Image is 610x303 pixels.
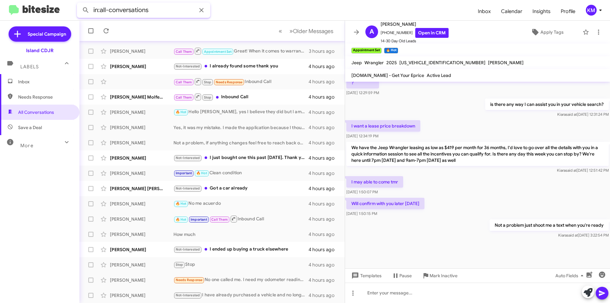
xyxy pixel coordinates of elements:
[110,277,173,283] div: [PERSON_NAME]
[346,120,420,132] p: I want a lease price breakdown
[176,110,186,114] span: 🔥 Hot
[346,211,377,216] span: [DATE] 1:50:15 PM
[173,63,308,70] div: I already found some thank you
[173,154,308,162] div: I just bought one this past [DATE]. Thank you
[346,176,403,188] p: I may able to come tmr
[369,27,374,37] span: A
[173,276,308,284] div: No one called me. I need my odometer reading 🙏🏼 please
[556,2,580,21] a: Profile
[364,60,384,65] span: Wrangler
[28,31,66,37] span: Special Campaign
[386,60,397,65] span: 2025
[204,50,232,54] span: Appointment Set
[346,77,379,88] p: ?
[384,48,398,53] small: 🔥 Hot
[540,26,564,38] span: Apply Tags
[308,170,340,176] div: 4 hours ago
[514,26,579,38] button: Apply Tags
[286,24,337,38] button: Next
[18,109,54,115] span: All Conversations
[527,2,556,21] a: Insights
[173,292,308,299] div: I have already purchased a vehicle and no longer am looking. Thank you.
[555,270,586,281] span: Auto Fields
[308,246,340,253] div: 4 hours ago
[173,140,308,146] div: Not a problem, if anything changes feel free to reach back out to us! we would love to earn your ...
[308,277,340,283] div: 4 hours ago
[351,60,362,65] span: Jeep
[387,270,417,281] button: Pause
[176,156,200,160] span: Not-Interested
[308,140,340,146] div: 4 hours ago
[490,219,609,231] p: Not a problem just shoot me a text when you're ready
[308,216,340,222] div: 4 hours ago
[20,143,33,148] span: More
[346,189,378,194] span: [DATE] 1:50:07 PM
[399,270,412,281] span: Pause
[110,185,173,192] div: [PERSON_NAME] [PERSON_NAME]
[110,170,173,176] div: [PERSON_NAME]
[173,261,308,268] div: Stop
[346,134,378,138] span: [DATE] 12:34:19 PM
[308,292,340,299] div: 4 hours ago
[496,2,527,21] span: Calendar
[345,270,387,281] button: Templates
[20,64,39,70] span: Labels
[346,142,609,166] p: We have the Jeep Wrangler leasing as low as $419 per month for 36 months, I'd love to go over all...
[308,262,340,268] div: 4 hours ago
[110,94,173,100] div: [PERSON_NAME] Molfetta
[566,168,577,173] span: said at
[173,185,308,192] div: Got a car already
[18,124,42,131] span: Save a Deal
[351,48,382,53] small: Appointment Set
[18,94,72,100] span: Needs Response
[308,201,340,207] div: 4 hours ago
[289,27,293,35] span: »
[173,93,308,101] div: Inbound Call
[173,215,308,223] div: Inbound Call
[308,109,340,115] div: 4 hours ago
[485,99,609,110] p: is there any way I can assist you in your vehicle search?
[176,171,192,175] span: Important
[176,50,192,54] span: Call Them
[173,200,308,207] div: No me acuerdo
[275,24,286,38] button: Previous
[176,217,186,222] span: 🔥 Hot
[110,155,173,161] div: [PERSON_NAME]
[308,79,340,85] div: 4 hours ago
[204,80,212,84] span: Stop
[176,95,192,100] span: Call Them
[473,2,496,21] a: Inbox
[176,293,200,297] span: Not-Interested
[488,60,524,65] span: [PERSON_NAME]
[350,270,382,281] span: Templates
[110,48,173,54] div: [PERSON_NAME]
[176,186,200,190] span: Not-Interested
[176,202,186,206] span: 🔥 Hot
[110,140,173,146] div: [PERSON_NAME]
[110,262,173,268] div: [PERSON_NAME]
[191,217,207,222] span: Important
[110,63,173,70] div: [PERSON_NAME]
[173,108,308,116] div: Hello [PERSON_NAME], yes I believe they did but I am in the process of purchasing a gladiator fro...
[211,217,228,222] span: Call Them
[557,168,609,173] span: Kiara [DATE] 12:51:42 PM
[173,169,308,177] div: Clean condition
[415,28,449,38] a: Open in CRM
[346,90,379,95] span: [DATE] 12:29:59 PM
[279,27,282,35] span: «
[308,185,340,192] div: 4 hours ago
[176,278,203,282] span: Needs Response
[26,47,54,54] div: Island CDJR
[381,38,449,44] span: 14-30 Day Old Leads
[381,28,449,38] span: [PHONE_NUMBER]
[430,270,457,281] span: Mark Inactive
[557,112,609,117] span: Kiara [DATE] 12:31:24 PM
[308,231,340,238] div: 4 hours ago
[580,5,603,16] button: KM
[173,78,308,86] div: Inbound Call
[18,79,72,85] span: Inbox
[110,292,173,299] div: [PERSON_NAME]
